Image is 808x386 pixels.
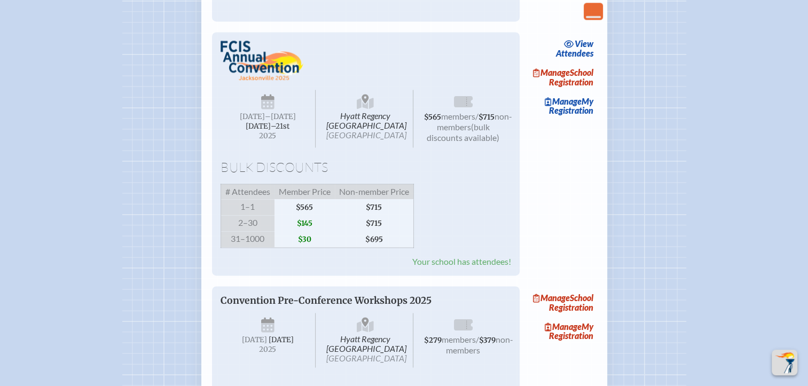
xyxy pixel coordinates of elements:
[221,199,274,215] span: 1–1
[335,199,414,215] span: $715
[479,336,496,345] span: $379
[528,319,597,343] a: ManageMy Registration
[246,122,289,131] span: [DATE]–⁠21st
[274,199,335,215] span: $565
[229,132,307,140] span: 2025
[242,335,267,344] span: [DATE]
[318,90,413,147] span: Hyatt Regency [GEOGRAPHIC_DATA]
[335,184,414,199] span: Non-member Price
[424,336,442,345] span: $279
[229,345,307,353] span: 2025
[221,184,274,199] span: # Attendees
[575,38,593,49] span: view
[545,96,582,106] span: Manage
[533,293,570,303] span: Manage
[274,231,335,248] span: $30
[441,111,475,121] span: members
[427,122,499,143] span: (bulk discounts available)
[774,352,795,373] img: To the top
[772,350,797,375] button: Scroll Top
[265,112,296,121] span: –[DATE]
[424,113,441,122] span: $565
[318,313,413,367] span: Hyatt Regency [GEOGRAPHIC_DATA]
[442,334,476,344] span: members
[221,160,511,175] h1: Bulk Discounts
[240,112,265,121] span: [DATE]
[221,295,432,306] span: Convention Pre-Conference Workshops 2025
[528,65,597,90] a: ManageSchool Registration
[221,231,274,248] span: 31–1000
[412,256,511,266] span: Your school has attendees!
[326,130,406,140] span: [GEOGRAPHIC_DATA]
[269,335,294,344] span: [DATE]
[475,111,478,121] span: /
[326,353,406,363] span: [GEOGRAPHIC_DATA]
[553,36,597,61] a: viewAttendees
[221,215,274,231] span: 2–30
[528,290,597,315] a: ManageSchool Registration
[478,113,495,122] span: $715
[274,184,335,199] span: Member Price
[335,215,414,231] span: $715
[528,94,597,119] a: ManageMy Registration
[533,67,570,77] span: Manage
[446,334,513,355] span: non-members
[274,215,335,231] span: $145
[335,231,414,248] span: $695
[437,111,512,132] span: non-members
[545,321,582,332] span: Manage
[476,334,479,344] span: /
[221,41,304,81] img: FCIS Convention 2025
